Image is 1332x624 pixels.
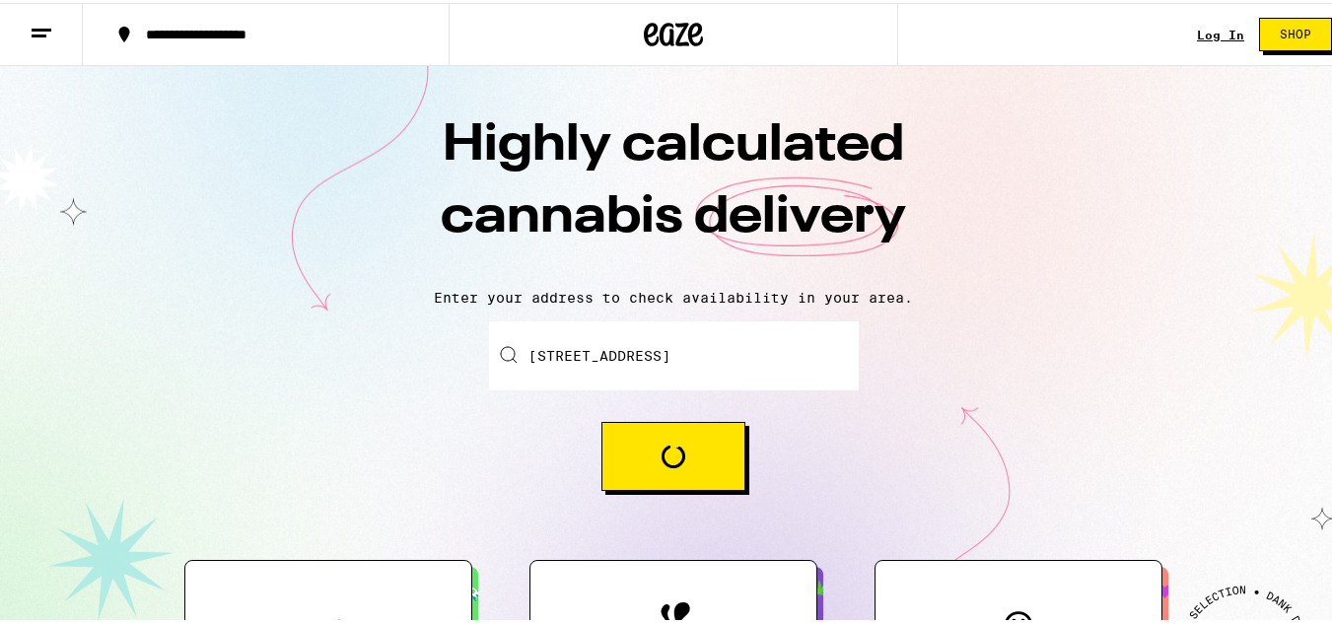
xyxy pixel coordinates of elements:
[12,14,142,30] span: Hi. Need any help?
[328,107,1018,271] h1: Highly calculated cannabis delivery
[1259,15,1332,48] button: Shop
[1197,26,1244,38] a: Log In
[20,287,1327,303] p: Enter your address to check availability in your area.
[489,318,859,387] input: Enter your delivery address
[1280,26,1311,37] span: Shop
